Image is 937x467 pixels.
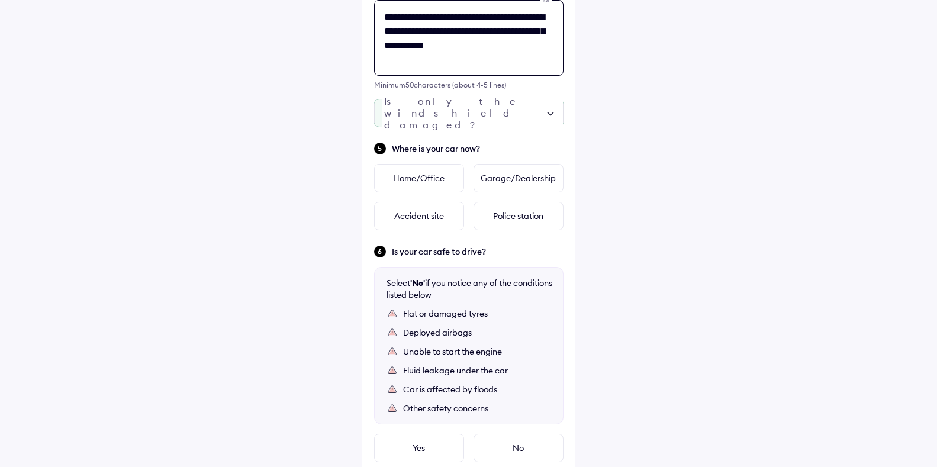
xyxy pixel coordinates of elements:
[387,277,552,301] div: Select if you notice any of the conditions listed below
[374,434,464,462] div: Yes
[403,346,551,358] div: Unable to start the engine
[403,402,551,414] div: Other safety concerns
[403,327,551,339] div: Deployed airbags
[410,278,425,288] b: 'No'
[403,308,551,320] div: Flat or damaged tyres
[403,384,551,395] div: Car is affected by floods
[474,164,564,192] div: Garage/Dealership
[374,164,464,192] div: Home/Office
[392,143,564,154] span: Where is your car now?
[474,434,564,462] div: No
[392,246,564,257] span: Is your car safe to drive?
[374,80,564,89] div: Minimum 50 characters (about 4-5 lines)
[474,202,564,230] div: Police station
[403,365,551,376] div: Fluid leakage under the car
[374,202,464,230] div: Accident site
